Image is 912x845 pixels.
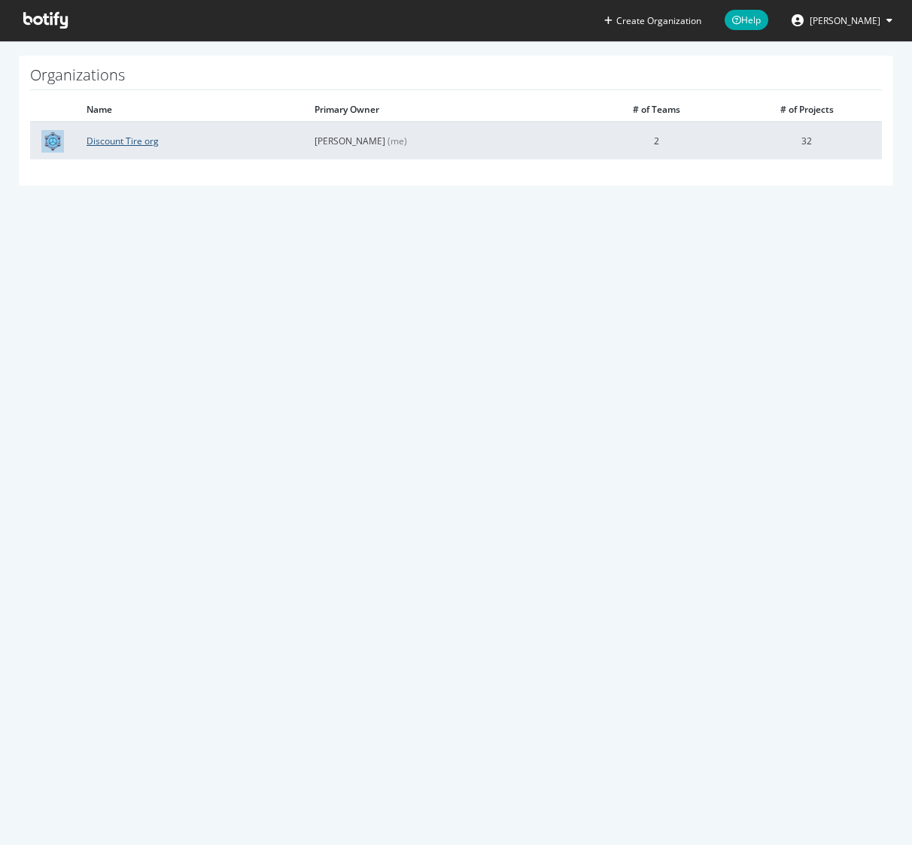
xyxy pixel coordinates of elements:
[603,14,702,28] button: Create Organization
[75,98,303,122] th: Name
[303,122,581,159] td: [PERSON_NAME]
[87,135,159,147] a: Discount Tire org
[303,98,581,122] th: Primary Owner
[731,122,882,159] td: 32
[731,98,882,122] th: # of Projects
[388,135,407,147] span: (me)
[30,67,882,90] h1: Organizations
[581,122,731,159] td: 2
[810,14,880,27] span: Chris Douglas
[581,98,731,122] th: # of Teams
[41,130,64,153] img: Discount Tire org
[725,10,768,30] span: Help
[780,8,904,32] button: [PERSON_NAME]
